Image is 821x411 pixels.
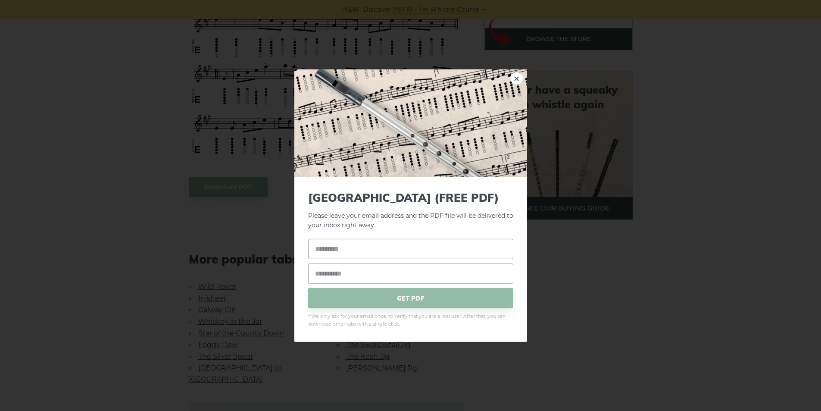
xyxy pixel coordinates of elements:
span: GET PDF [308,288,513,308]
img: Tin Whistle Tab Preview [294,69,527,177]
span: [GEOGRAPHIC_DATA] (FREE PDF) [308,191,513,204]
p: Please leave your email address and the PDF file will be delivered to your inbox right away. [308,191,513,230]
span: * We only ask for your email once, to verify that you are a real user. After that, you can downlo... [308,313,513,328]
a: × [510,72,523,85]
